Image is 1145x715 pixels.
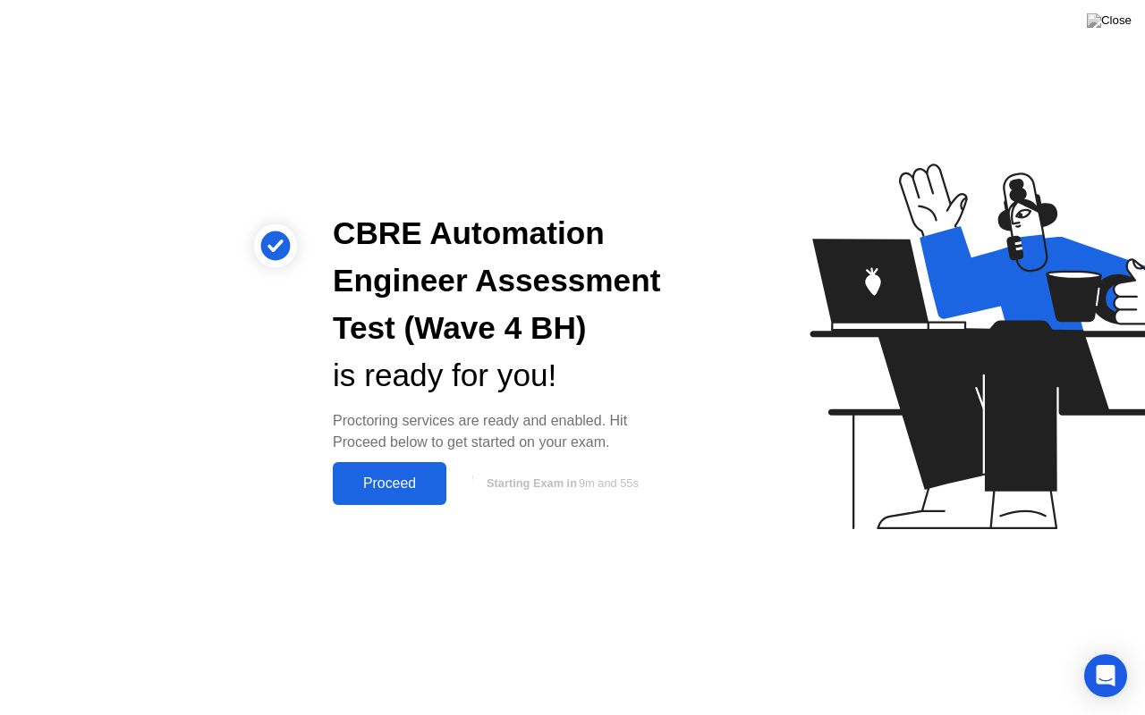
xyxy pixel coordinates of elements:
div: Proceed [338,475,441,492]
button: Proceed [333,462,446,505]
div: is ready for you! [333,352,666,400]
div: Open Intercom Messenger [1084,654,1127,697]
span: 9m and 55s [579,476,639,490]
button: Starting Exam in9m and 55s [455,467,666,500]
div: Proctoring services are ready and enabled. Hit Proceed below to get started on your exam. [333,410,666,453]
img: Close [1087,13,1132,28]
div: CBRE Automation Engineer Assessment Test (Wave 4 BH) [333,210,666,351]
